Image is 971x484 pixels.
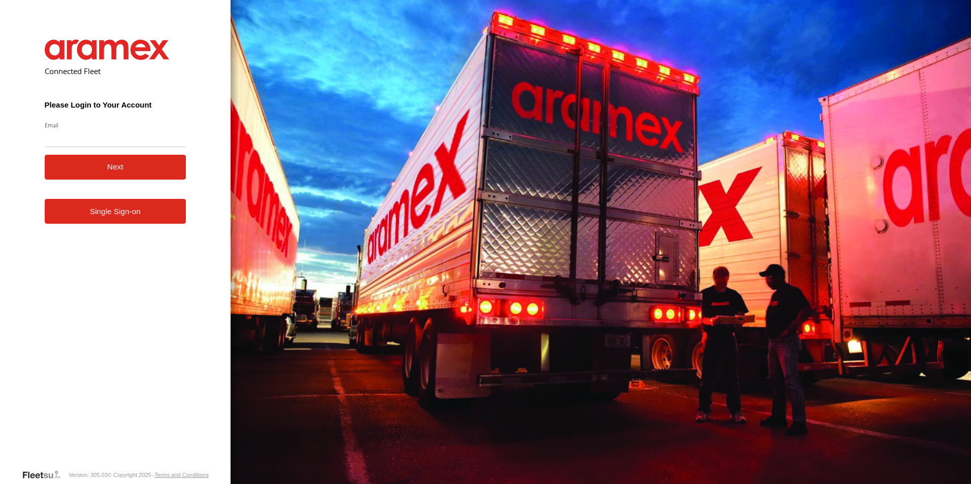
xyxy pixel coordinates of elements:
[154,472,208,478] a: Terms and Conditions
[45,66,186,76] h2: Connected Fleet
[22,470,69,480] a: Visit our Website
[45,199,186,224] a: Single Sign-on
[69,472,107,478] div: Version: 305.03
[108,472,209,478] div: © Copyright 2025 -
[45,40,170,60] img: Aramex
[45,155,186,180] button: Next
[45,121,186,129] label: Email
[45,100,186,109] h3: Please Login to Your Account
